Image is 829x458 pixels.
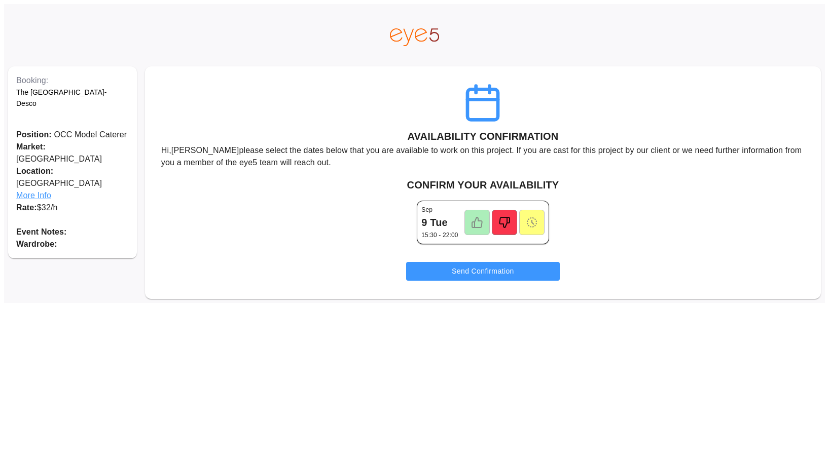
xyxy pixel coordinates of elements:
[16,141,129,165] p: [GEOGRAPHIC_DATA]
[16,142,46,151] span: Market:
[406,262,560,281] button: Send Confirmation
[16,129,129,141] p: OCC Model Caterer
[16,238,129,250] p: Wardrobe:
[16,203,37,212] span: Rate:
[421,214,448,231] h6: 9 Tue
[16,165,129,202] p: [GEOGRAPHIC_DATA]
[16,130,52,139] span: Position:
[16,189,129,202] span: More Info
[421,205,432,214] p: Sep
[16,74,129,87] p: Booking:
[16,165,129,177] span: Location:
[16,87,129,109] p: The [GEOGRAPHIC_DATA]- Desco
[161,144,805,169] p: Hi, [PERSON_NAME] please select the dates below that you are available to work on this project. I...
[421,231,458,240] p: 15:30 - 22:00
[390,28,439,46] img: eye5
[16,202,129,214] p: $ 32 /h
[153,177,813,193] h6: CONFIRM YOUR AVAILABILITY
[408,128,559,144] h6: AVAILABILITY CONFIRMATION
[16,226,129,238] p: Event Notes:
